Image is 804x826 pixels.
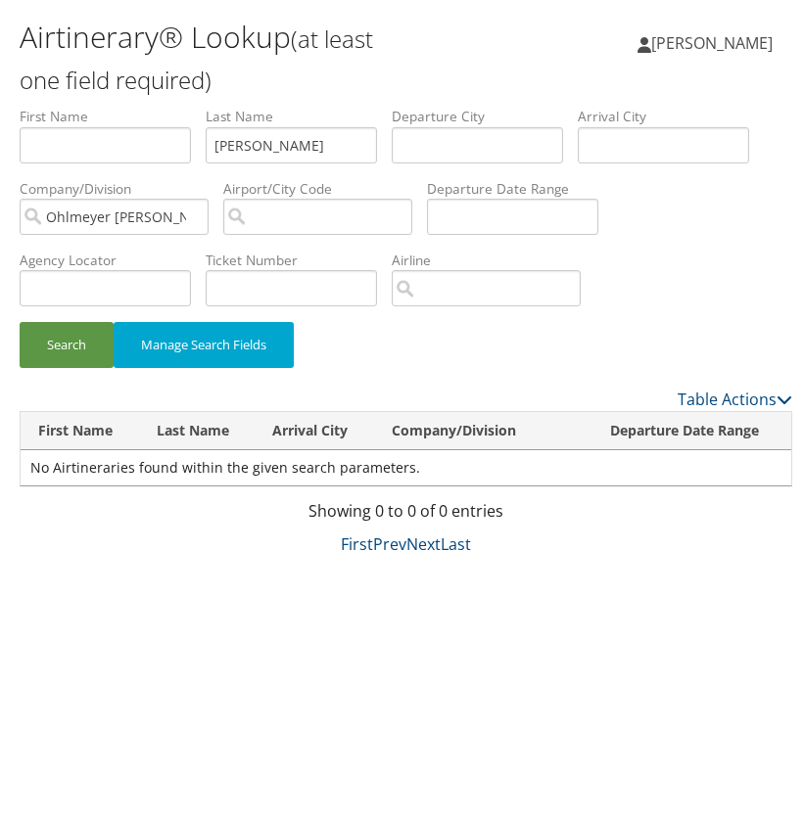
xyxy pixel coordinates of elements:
[20,13,406,95] h1: Airtinerary® Lookup
[206,103,392,122] label: Last Name
[374,408,592,446] th: Company/Division
[206,247,392,266] label: Ticket Number
[638,10,792,69] a: [PERSON_NAME]
[678,385,792,406] a: Table Actions
[392,247,595,266] label: Airline
[20,247,206,266] label: Agency Locator
[20,318,114,364] button: Search
[592,408,791,446] th: Departure Date Range: activate to sort column ascending
[21,408,139,446] th: First Name: activate to sort column ascending
[392,103,578,122] label: Departure City
[21,446,791,482] td: No Airtineraries found within the given search parameters.
[255,408,374,446] th: Arrival City: activate to sort column ascending
[427,175,613,195] label: Departure Date Range
[373,529,406,551] a: Prev
[651,28,773,50] span: [PERSON_NAME]
[20,103,206,122] label: First Name
[20,175,223,195] label: Company/Division
[139,408,256,446] th: Last Name: activate to sort column ascending
[20,495,792,528] div: Showing 0 to 0 of 0 entries
[441,529,471,551] a: Last
[114,318,294,364] button: Manage Search Fields
[406,529,441,551] a: Next
[341,529,373,551] a: First
[578,103,764,122] label: Arrival City
[223,175,427,195] label: Airport/City Code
